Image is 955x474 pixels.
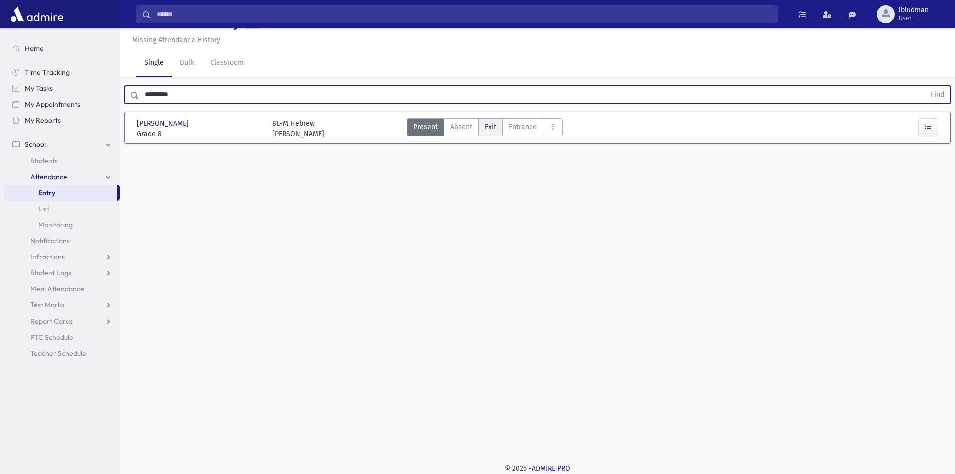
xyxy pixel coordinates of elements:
span: Monitoring [38,220,73,229]
span: Absent [450,122,472,132]
a: My Appointments [4,96,120,112]
div: AttTypes [407,118,563,139]
span: Students [30,156,58,165]
a: Report Cards [4,313,120,329]
a: Entry [4,185,117,201]
span: Report Cards [30,317,73,326]
span: Attendance [30,172,67,181]
span: Home [25,44,44,53]
span: Entry [38,188,55,197]
span: Meal Attendance [30,284,84,293]
span: Entrance [509,122,537,132]
a: Single [136,49,172,77]
a: Teacher Schedule [4,345,120,361]
a: Notifications [4,233,120,249]
a: Monitoring [4,217,120,233]
a: My Tasks [4,80,120,96]
span: Grade 8 [137,129,262,139]
span: My Appointments [25,100,80,109]
div: 8E-M Hebrew [PERSON_NAME] [272,118,324,139]
span: Test Marks [30,300,64,309]
a: My Reports [4,112,120,128]
span: Teacher Schedule [30,349,86,358]
a: Test Marks [4,297,120,313]
u: Missing Attendance History [132,36,220,44]
span: [PERSON_NAME] [137,118,191,129]
a: Infractions [4,249,120,265]
div: © 2025 - [136,463,939,474]
a: Students [4,152,120,169]
span: User [899,14,929,22]
a: Attendance [4,169,120,185]
span: List [38,204,49,213]
a: Bulk [172,49,202,77]
a: Missing Attendance History [128,36,220,44]
a: Student Logs [4,265,120,281]
img: AdmirePro [8,4,66,24]
span: Student Logs [30,268,71,277]
a: School [4,136,120,152]
a: Home [4,40,120,56]
a: Meal Attendance [4,281,120,297]
span: School [25,140,46,149]
span: Exit [485,122,496,132]
span: Notifications [30,236,70,245]
a: Classroom [202,49,252,77]
span: My Tasks [25,84,53,93]
span: PTC Schedule [30,333,73,342]
span: lbludman [899,6,929,14]
button: Find [925,86,950,103]
span: Time Tracking [25,68,70,77]
input: Search [151,5,778,23]
a: PTC Schedule [4,329,120,345]
span: Infractions [30,252,65,261]
a: List [4,201,120,217]
span: My Reports [25,116,61,125]
span: Present [413,122,438,132]
a: Time Tracking [4,64,120,80]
